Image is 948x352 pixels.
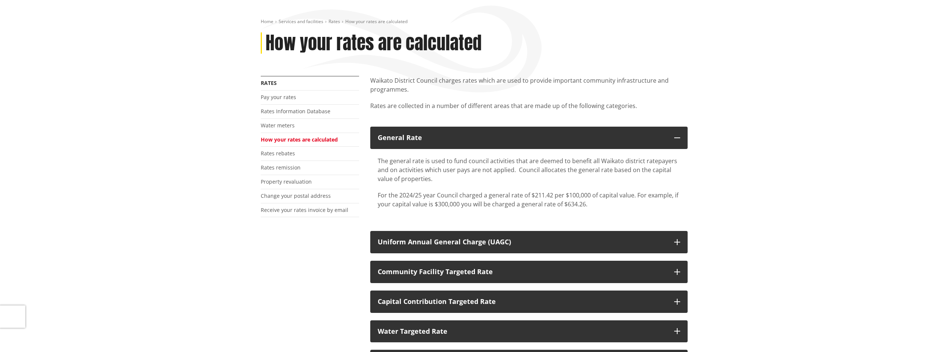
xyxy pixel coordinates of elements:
[261,164,301,171] a: Rates remission
[261,79,277,86] a: Rates
[370,101,688,119] p: Rates are collected in a number of different areas that are made up of the following categories.
[329,18,340,25] a: Rates
[378,156,680,183] p: The general rate is used to fund council activities that are deemed to benefit all Waikato distri...
[261,93,296,101] a: Pay your rates
[261,192,331,199] a: Change your postal address
[345,18,408,25] span: How your rates are calculated
[261,136,338,143] a: How your rates are calculated
[914,321,941,348] iframe: Messenger Launcher
[261,150,295,157] a: Rates rebates
[378,298,667,305] div: Capital Contribution Targeted Rate
[378,268,667,276] div: Community Facility Targeted Rate
[266,32,482,54] h1: How your rates are calculated
[370,261,688,283] button: Community Facility Targeted Rate
[370,127,688,149] button: General Rate
[261,122,295,129] a: Water meters
[370,320,688,343] button: Water Targeted Rate
[378,134,667,142] div: General Rate
[370,76,688,94] p: Waikato District Council charges rates which are used to provide important community infrastructu...
[378,191,680,209] p: For the 2024/25 year Council charged a general rate of $211.42 per $100,000 of capital value. For...
[378,328,667,335] div: Water Targeted Rate
[261,108,330,115] a: Rates Information Database
[261,19,688,25] nav: breadcrumb
[378,238,667,246] div: Uniform Annual General Charge (UAGC)
[261,178,312,185] a: Property revaluation
[279,18,323,25] a: Services and facilities
[370,231,688,253] button: Uniform Annual General Charge (UAGC)
[261,18,273,25] a: Home
[261,206,348,213] a: Receive your rates invoice by email
[370,291,688,313] button: Capital Contribution Targeted Rate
